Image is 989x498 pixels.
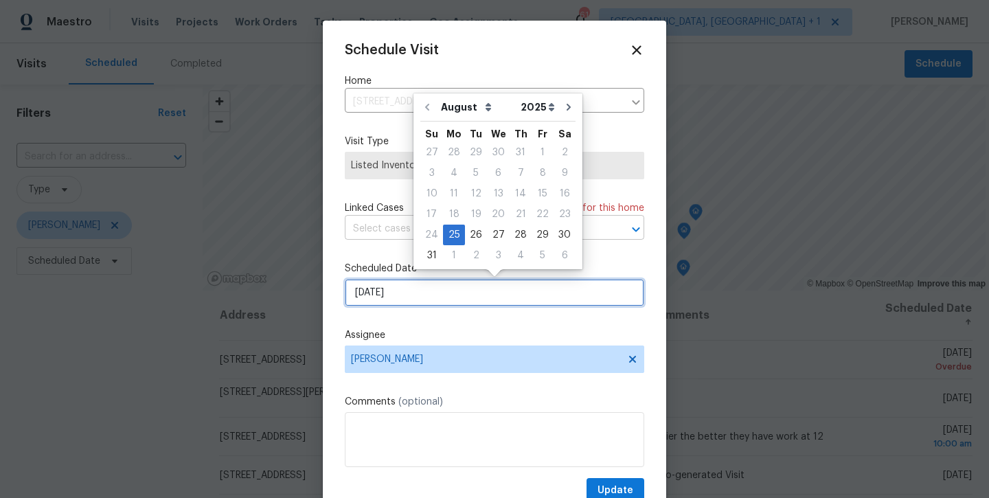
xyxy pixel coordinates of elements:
div: Wed Aug 27 2025 [487,225,510,245]
div: 11 [443,184,465,203]
label: Comments [345,395,644,409]
div: 5 [532,246,554,265]
span: [PERSON_NAME] [351,354,620,365]
div: Sat Aug 23 2025 [554,204,576,225]
abbr: Sunday [425,129,438,139]
abbr: Wednesday [491,129,506,139]
button: Go to previous month [417,93,437,121]
div: Thu Aug 28 2025 [510,225,532,245]
div: 16 [554,184,576,203]
div: 23 [554,205,576,224]
div: 4 [443,163,465,183]
div: 28 [443,143,465,162]
div: Tue Aug 05 2025 [465,163,487,183]
abbr: Tuesday [470,129,482,139]
div: 2 [465,246,487,265]
div: 21 [510,205,532,224]
div: 31 [510,143,532,162]
span: Linked Cases [345,201,404,215]
label: Home [345,74,644,88]
abbr: Friday [538,129,547,139]
abbr: Thursday [514,129,527,139]
div: 1 [443,246,465,265]
div: Wed Aug 13 2025 [487,183,510,204]
div: 29 [532,225,554,245]
div: 27 [487,225,510,245]
div: Fri Aug 01 2025 [532,142,554,163]
div: Tue Aug 19 2025 [465,204,487,225]
div: Mon Aug 25 2025 [443,225,465,245]
div: Wed Sep 03 2025 [487,245,510,266]
div: 9 [554,163,576,183]
div: 4 [510,246,532,265]
div: 7 [510,163,532,183]
div: 15 [532,184,554,203]
select: Month [437,97,517,117]
label: Assignee [345,328,644,342]
div: 10 [420,184,443,203]
input: M/D/YYYY [345,279,644,306]
div: Thu Jul 31 2025 [510,142,532,163]
div: 28 [510,225,532,245]
div: 6 [487,163,510,183]
div: 8 [532,163,554,183]
div: 18 [443,205,465,224]
div: Fri Sep 05 2025 [532,245,554,266]
div: Mon Aug 11 2025 [443,183,465,204]
input: Enter in an address [345,91,624,113]
div: Sat Aug 16 2025 [554,183,576,204]
div: Sat Sep 06 2025 [554,245,576,266]
button: Go to next month [558,93,579,121]
div: Wed Aug 06 2025 [487,163,510,183]
span: Schedule Visit [345,43,439,57]
label: Visit Type [345,135,644,148]
div: 24 [420,225,443,245]
div: Mon Aug 18 2025 [443,204,465,225]
div: 5 [465,163,487,183]
span: (optional) [398,397,443,407]
input: Select cases [345,218,606,240]
div: Thu Aug 14 2025 [510,183,532,204]
div: 20 [487,205,510,224]
label: Scheduled Date [345,262,644,275]
div: 31 [420,246,443,265]
div: 13 [487,184,510,203]
div: Fri Aug 29 2025 [532,225,554,245]
div: 3 [487,246,510,265]
div: 19 [465,205,487,224]
div: Sun Aug 17 2025 [420,204,443,225]
div: Tue Aug 26 2025 [465,225,487,245]
div: 29 [465,143,487,162]
div: Fri Aug 08 2025 [532,163,554,183]
button: Open [626,220,646,239]
div: Mon Sep 01 2025 [443,245,465,266]
div: Sun Aug 24 2025 [420,225,443,245]
abbr: Saturday [558,129,571,139]
div: Sun Aug 31 2025 [420,245,443,266]
div: Mon Aug 04 2025 [443,163,465,183]
div: Fri Aug 15 2025 [532,183,554,204]
div: 25 [443,225,465,245]
span: Listed Inventory Diagnostic [351,159,638,172]
span: Close [629,43,644,58]
div: Thu Aug 21 2025 [510,204,532,225]
div: 27 [420,143,443,162]
div: Sun Aug 10 2025 [420,183,443,204]
div: 2 [554,143,576,162]
div: Tue Jul 29 2025 [465,142,487,163]
div: Wed Aug 20 2025 [487,204,510,225]
abbr: Monday [446,129,462,139]
div: 30 [487,143,510,162]
div: Fri Aug 22 2025 [532,204,554,225]
div: 30 [554,225,576,245]
div: Wed Jul 30 2025 [487,142,510,163]
div: 6 [554,246,576,265]
select: Year [517,97,558,117]
div: Thu Sep 04 2025 [510,245,532,266]
div: 14 [510,184,532,203]
div: Sat Aug 30 2025 [554,225,576,245]
div: Sun Jul 27 2025 [420,142,443,163]
div: Mon Jul 28 2025 [443,142,465,163]
div: 17 [420,205,443,224]
div: 1 [532,143,554,162]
